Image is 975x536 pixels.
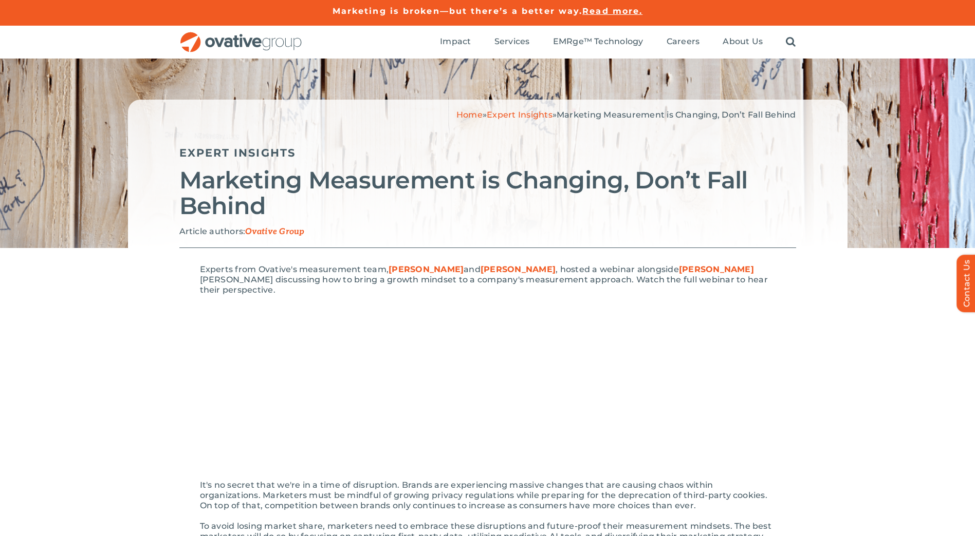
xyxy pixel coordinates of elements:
[553,36,643,48] a: EMRge™ Technology
[179,226,796,237] p: Article authors:
[667,36,700,48] a: Careers
[494,36,530,48] a: Services
[245,227,304,237] span: Ovative Group
[179,167,796,219] h2: Marketing Measurement is Changing, Don’t Fall Behind
[723,36,763,47] span: About Us
[456,110,796,120] span: » »
[679,264,754,274] a: [PERSON_NAME]
[333,6,583,16] a: Marketing is broken—but there’s a better way.
[440,26,796,59] nav: Menu
[179,146,296,159] a: Expert Insights
[786,36,796,48] a: Search
[200,305,488,467] iframe: Marketing Measurement is Changing, Don't Fall Behind: Webinar Recording
[179,31,303,41] a: OG_Full_horizontal_RGB
[723,36,763,48] a: About Us
[553,36,643,47] span: EMRge™ Technology
[481,264,556,274] a: [PERSON_NAME]
[456,110,483,120] a: Home
[667,36,700,47] span: Careers
[582,6,642,16] a: Read more.
[494,36,530,47] span: Services
[389,264,464,274] a: [PERSON_NAME]
[557,110,796,120] span: Marketing Measurement is Changing, Don’t Fall Behind
[200,264,776,295] p: Experts from Ovative's measurement team, and , hosted a webinar alongside [PERSON_NAME] discussin...
[487,110,553,120] a: Expert Insights
[200,480,767,510] span: It's no secret that we're in a time of disruption. Brands are experiencing massive changes that a...
[440,36,471,47] span: Impact
[440,36,471,48] a: Impact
